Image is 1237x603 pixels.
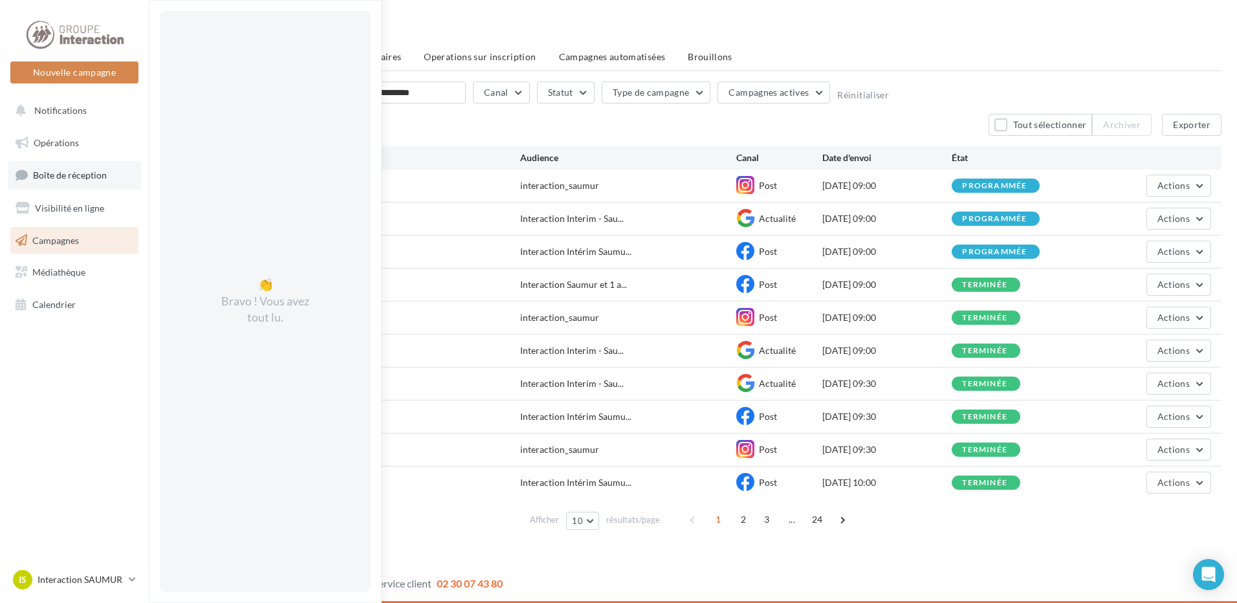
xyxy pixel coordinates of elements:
button: Campagnes actives [717,82,830,104]
span: Campagnes [32,234,79,245]
div: Audience [520,151,736,164]
div: programmée [962,182,1027,190]
span: Opérations [34,137,79,148]
div: programmée [962,215,1027,223]
span: Interaction Interim - Sau... [520,344,624,357]
span: ... [782,509,802,530]
span: Calendrier [32,299,76,310]
div: [DATE] 09:00 [822,245,952,258]
div: terminée [962,380,1007,388]
span: Actualité [759,378,796,389]
span: Actualité [759,213,796,224]
span: Boîte de réception [33,170,107,181]
div: terminée [962,281,1007,289]
div: terminée [962,413,1007,421]
div: interaction_saumur [520,179,599,192]
span: résultats/page [606,514,660,526]
span: Post [759,246,777,257]
span: Médiathèque [32,267,85,278]
div: [DATE] 09:30 [822,377,952,390]
a: Visibilité en ligne [8,195,141,222]
span: Post [759,411,777,422]
button: 10 [566,512,599,530]
span: Operations sur inscription [424,51,536,62]
a: Opérations [8,129,141,157]
span: Interaction Interim - Sau... [520,212,624,225]
span: Actualité [759,345,796,356]
div: [DATE] 09:00 [822,344,952,357]
span: Post [759,312,777,323]
button: Actions [1146,340,1211,362]
span: Visibilité en ligne [35,203,104,214]
button: Actions [1146,274,1211,296]
button: Type de campagne [602,82,711,104]
span: Actions [1157,213,1190,224]
div: [DATE] 09:00 [822,278,952,291]
button: Tout sélectionner [989,114,1092,136]
span: Actions [1157,279,1190,290]
div: terminée [962,314,1007,322]
div: interaction_saumur [520,443,599,456]
button: Réinitialiser [837,90,889,100]
div: Open Intercom Messenger [1193,559,1224,590]
button: Nouvelle campagne [10,61,138,83]
span: Actions [1157,312,1190,323]
button: Actions [1146,472,1211,494]
a: Campagnes [8,227,141,254]
span: Campagnes actives [728,87,809,98]
span: Campagnes automatisées [559,51,666,62]
button: Actions [1146,175,1211,197]
div: Date d'envoi [822,151,952,164]
span: Actions [1157,246,1190,257]
a: Calendrier [8,291,141,318]
button: Exporter [1162,114,1221,136]
span: Actions [1157,411,1190,422]
button: Notifications [8,97,136,124]
button: Actions [1146,439,1211,461]
span: Interaction Intérim Saumu... [520,476,631,489]
button: Archiver [1092,114,1152,136]
div: [DATE] 09:00 [822,311,952,324]
div: terminée [962,347,1007,355]
span: Interaction Intérim Saumu... [520,245,631,258]
span: IS [19,573,27,586]
span: 02 30 07 43 80 [437,577,503,589]
a: Médiathèque [8,259,141,286]
span: Post [759,477,777,488]
span: 24 [807,509,828,530]
div: [DATE] 09:30 [822,443,952,456]
span: Service client [373,577,432,589]
div: [DATE] 10:00 [822,476,952,489]
span: Actions [1157,345,1190,356]
span: Actions [1157,477,1190,488]
span: Post [759,444,777,455]
button: Actions [1146,373,1211,395]
div: État [952,151,1081,164]
span: 3 [756,509,777,530]
span: Actions [1157,444,1190,455]
div: [DATE] 09:30 [822,410,952,423]
div: programmée [962,248,1027,256]
span: Interaction Intérim Saumu... [520,410,631,423]
span: Interaction Interim - Sau... [520,377,624,390]
div: interaction_saumur [520,311,599,324]
button: Actions [1146,241,1211,263]
span: 1 [708,509,728,530]
span: Post [759,279,777,290]
div: terminée [962,446,1007,454]
span: Notifications [34,105,87,116]
button: Canal [473,82,530,104]
span: Interaction Saumur et 1 a... [520,278,627,291]
span: Afficher [530,514,559,526]
button: Statut [537,82,595,104]
div: Mes campagnes [164,21,1221,40]
button: Actions [1146,208,1211,230]
button: Actions [1146,307,1211,329]
div: Canal [736,151,822,164]
a: IS Interaction SAUMUR [10,567,138,592]
div: [DATE] 09:00 [822,179,952,192]
span: Actions [1157,180,1190,191]
span: Brouillons [688,51,732,62]
div: [DATE] 09:00 [822,212,952,225]
span: Post [759,180,777,191]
